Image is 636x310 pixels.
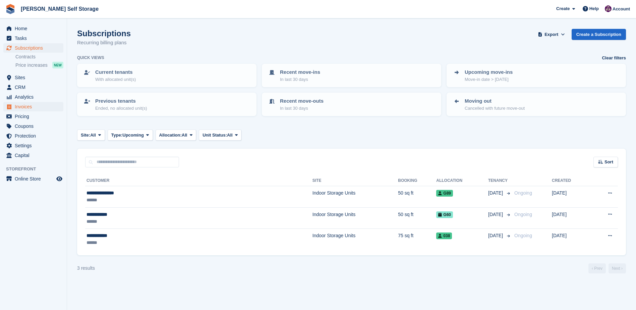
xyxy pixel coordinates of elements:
a: Contracts [15,54,63,60]
span: Settings [15,141,55,150]
p: Recent move-ins [280,68,320,76]
a: Previous [588,263,606,273]
a: menu [3,83,63,92]
span: CRM [15,83,55,92]
span: Site: [81,132,90,139]
span: Subscriptions [15,43,55,53]
span: Price increases [15,62,48,68]
h1: Subscriptions [77,29,131,38]
td: 75 sq ft [398,229,436,250]
p: Ended, no allocated unit(s) [95,105,147,112]
span: Tasks [15,34,55,43]
span: [DATE] [488,232,504,239]
a: Next [609,263,626,273]
h6: Quick views [77,55,104,61]
a: menu [3,92,63,102]
p: Moving out [465,97,525,105]
a: Preview store [55,175,63,183]
p: With allocated unit(s) [95,76,136,83]
span: Allocation: [159,132,182,139]
td: 50 sq ft [398,186,436,208]
button: Type: Upcoming [108,130,153,141]
button: Export [537,29,566,40]
a: Clear filters [602,55,626,61]
p: Recurring billing plans [77,39,131,47]
span: All [227,132,233,139]
a: menu [3,102,63,111]
a: Recent move-ins In last 30 days [263,64,441,87]
td: 50 sq ft [398,207,436,229]
td: [DATE] [552,207,590,229]
td: [DATE] [552,229,590,250]
span: Account [613,6,630,12]
p: In last 30 days [280,76,320,83]
div: 3 results [77,265,95,272]
img: Nikki Ambrosini [605,5,612,12]
button: Site: All [77,130,105,141]
th: Allocation [436,175,488,186]
a: Create a Subscription [572,29,626,40]
a: menu [3,121,63,131]
th: Tenancy [488,175,512,186]
td: Indoor Storage Units [312,186,398,208]
p: Upcoming move-ins [465,68,513,76]
span: G89 [436,190,453,197]
span: Ongoing [514,212,532,217]
a: menu [3,24,63,33]
th: Created [552,175,590,186]
span: Online Store [15,174,55,184]
span: 038 [436,232,452,239]
span: Type: [111,132,123,139]
span: Analytics [15,92,55,102]
span: [DATE] [488,190,504,197]
button: Unit Status: All [199,130,241,141]
p: Previous tenants [95,97,147,105]
span: All [182,132,187,139]
a: menu [3,112,63,121]
th: Customer [85,175,312,186]
a: menu [3,34,63,43]
span: Upcoming [122,132,144,139]
span: All [90,132,96,139]
a: menu [3,73,63,82]
th: Booking [398,175,436,186]
span: Sort [604,159,613,165]
span: Coupons [15,121,55,131]
th: Site [312,175,398,186]
a: Moving out Cancelled with future move-out [447,93,625,115]
a: Current tenants With allocated unit(s) [78,64,256,87]
span: Capital [15,151,55,160]
span: Pricing [15,112,55,121]
p: Move-in date > [DATE] [465,76,513,83]
div: NEW [52,62,63,68]
p: Current tenants [95,68,136,76]
td: [DATE] [552,186,590,208]
p: In last 30 days [280,105,324,112]
a: [PERSON_NAME] Self Storage [18,3,101,14]
a: menu [3,151,63,160]
nav: Page [587,263,627,273]
span: Ongoing [514,233,532,238]
a: Upcoming move-ins Move-in date > [DATE] [447,64,625,87]
a: menu [3,43,63,53]
button: Allocation: All [156,130,196,141]
img: stora-icon-8386f47178a22dfd0bd8f6a31ec36ba5ce8667c1dd55bd0f319d3a0aa187defe.svg [5,4,15,14]
span: G60 [436,211,453,218]
a: Recent move-outs In last 30 days [263,93,441,115]
span: Unit Status: [203,132,227,139]
span: Help [589,5,599,12]
a: menu [3,174,63,184]
span: Export [544,31,558,38]
span: Protection [15,131,55,141]
td: Indoor Storage Units [312,207,398,229]
a: menu [3,131,63,141]
span: [DATE] [488,211,504,218]
span: Create [556,5,570,12]
span: Invoices [15,102,55,111]
span: Storefront [6,166,67,172]
p: Cancelled with future move-out [465,105,525,112]
p: Recent move-outs [280,97,324,105]
span: Ongoing [514,190,532,196]
td: Indoor Storage Units [312,229,398,250]
a: menu [3,141,63,150]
